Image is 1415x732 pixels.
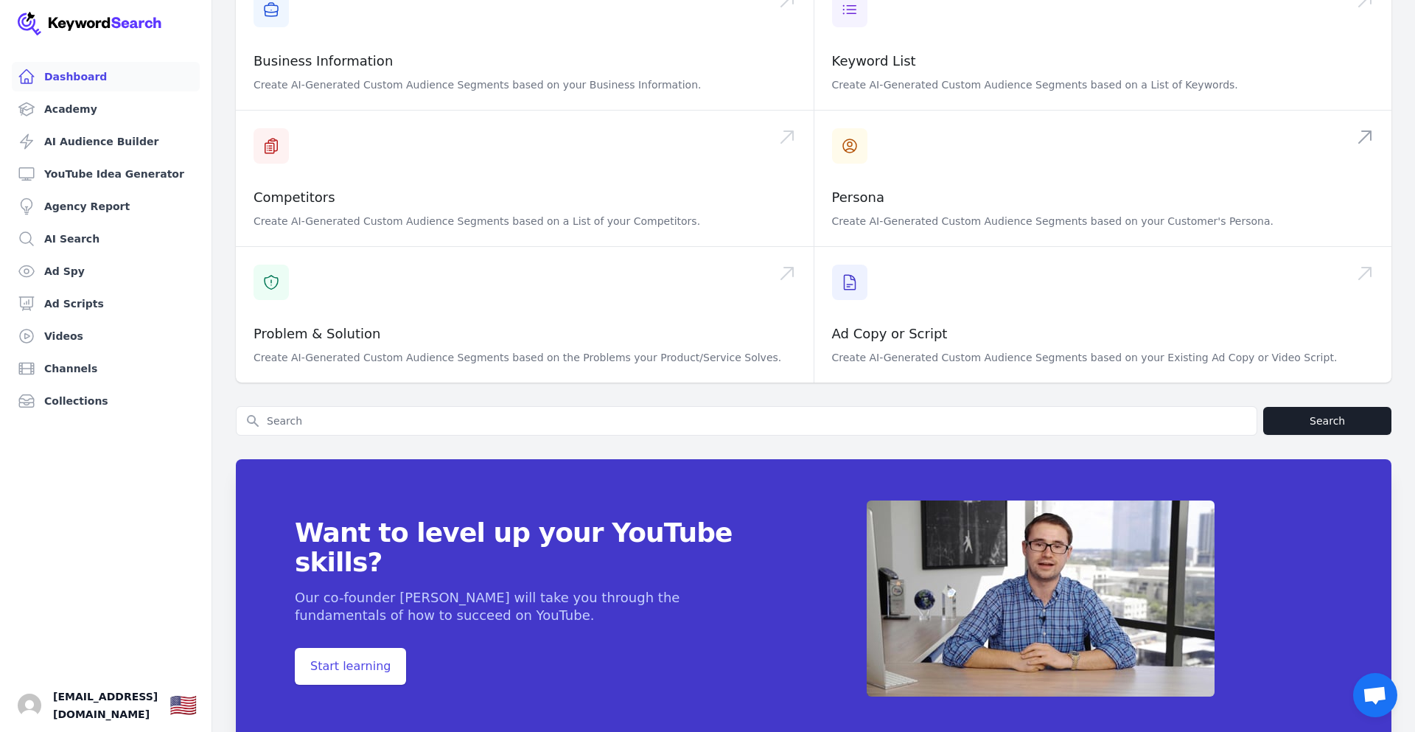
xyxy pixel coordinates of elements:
a: Collections [12,386,200,416]
img: Your Company [18,12,162,35]
a: Competitors [254,189,335,205]
a: Problem & Solution [254,326,380,341]
div: Open chat [1353,673,1397,717]
a: Ad Scripts [12,289,200,318]
p: Our co-founder [PERSON_NAME] will take you through the fundamentals of how to succeed on YouTube. [295,589,749,624]
button: Open user button [18,694,41,717]
input: Search [237,407,1257,435]
span: Want to level up your YouTube skills? [295,518,749,577]
span: Start learning [295,648,406,685]
img: Max Diafoune [18,694,41,717]
button: 🇺🇸 [170,691,197,720]
a: Academy [12,94,200,124]
a: Agency Report [12,192,200,221]
a: AI Audience Builder [12,127,200,156]
span: [EMAIL_ADDRESS][DOMAIN_NAME] [53,688,158,723]
a: Ad Copy or Script [832,326,948,341]
a: Business Information [254,53,393,69]
a: Channels [12,354,200,383]
button: Search [1263,407,1391,435]
a: Keyword List [832,53,916,69]
a: Ad Spy [12,257,200,286]
img: App screenshot [867,501,1215,697]
a: Persona [832,189,885,205]
div: 🇺🇸 [170,692,197,719]
a: Videos [12,321,200,351]
a: Dashboard [12,62,200,91]
a: AI Search [12,224,200,254]
a: YouTube Idea Generator [12,159,200,189]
